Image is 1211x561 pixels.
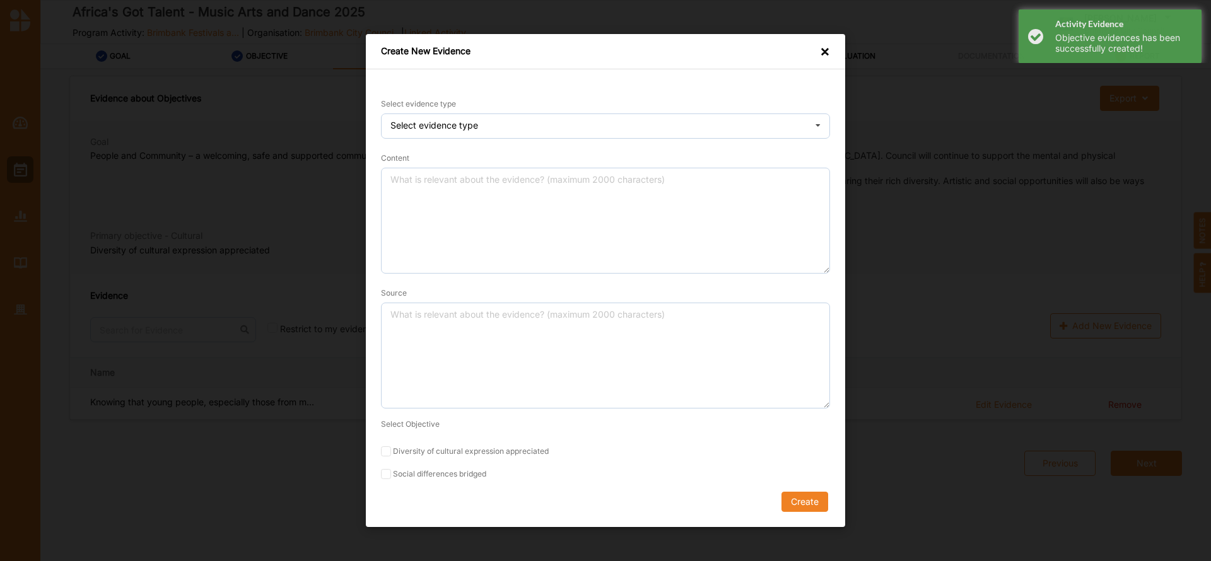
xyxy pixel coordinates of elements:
[381,288,407,298] span: Source
[381,419,440,429] label: Select Objective
[381,469,391,479] input: Social differences bridged
[1055,19,1192,30] h4: Activity Evidence
[820,45,830,60] div: ×
[381,99,456,109] label: Select evidence type
[381,446,391,456] input: Diversity of cultural expression appreciated
[390,121,478,130] div: Select evidence type
[381,153,409,163] span: Content
[381,446,830,456] label: Diversity of cultural expression appreciated
[381,45,471,60] div: Create New Evidence
[381,469,830,479] label: Social differences bridged
[781,492,828,512] button: Create
[1055,33,1192,54] div: Objective evidences has been successfully created!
